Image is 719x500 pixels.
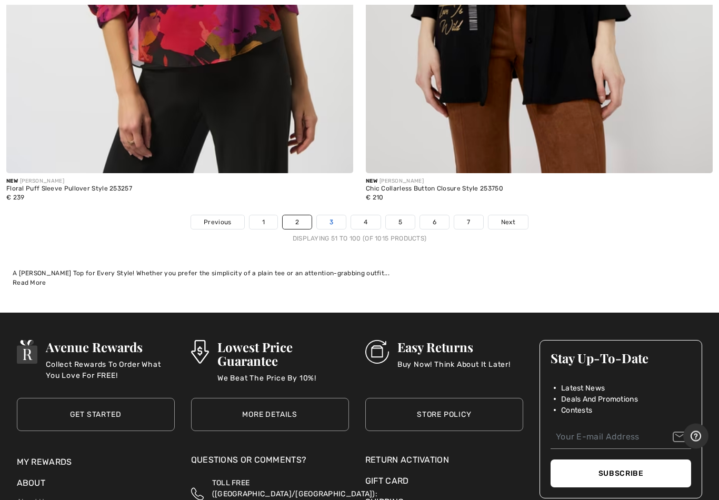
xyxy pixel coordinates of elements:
a: 3 [317,216,346,229]
a: 1 [249,216,277,229]
iframe: Opens a widget where you can find more information [683,424,708,450]
button: Subscribe [551,460,692,488]
a: Gift Card [365,475,523,488]
a: Next [488,216,528,229]
a: 5 [386,216,415,229]
p: Collect Rewards To Order What You Love For FREE! [46,359,174,381]
img: Lowest Price Guarantee [191,341,209,364]
div: About [17,477,175,495]
a: Previous [191,216,244,229]
h3: Lowest Price Guarantee [217,341,349,368]
span: Contests [561,405,592,416]
a: Store Policy [365,398,523,432]
span: Previous [204,218,231,227]
input: Your E-mail Address [551,426,692,449]
span: Deals And Promotions [561,394,638,405]
span: TOLL FREE ([GEOGRAPHIC_DATA]/[GEOGRAPHIC_DATA]): [212,479,377,499]
div: [PERSON_NAME] [366,178,503,186]
p: Buy Now! Think About It Later! [397,359,511,381]
a: Return Activation [365,454,523,467]
span: € 210 [366,194,384,202]
div: A [PERSON_NAME] Top for Every Style! Whether you prefer the simplicity of a plain tee or an atten... [13,269,706,278]
span: New [6,178,18,185]
a: 4 [351,216,380,229]
span: New [366,178,377,185]
p: We Beat The Price By 10%! [217,373,349,394]
a: 6 [420,216,449,229]
div: Questions or Comments? [191,454,349,472]
h3: Avenue Rewards [46,341,174,354]
span: Latest News [561,383,605,394]
span: Read More [13,279,46,287]
h3: Easy Returns [397,341,511,354]
a: 2 [283,216,312,229]
a: Get Started [17,398,175,432]
div: Chic Collarless Button Closure Style 253750 [366,186,503,193]
img: Avenue Rewards [17,341,38,364]
div: [PERSON_NAME] [6,178,132,186]
img: Easy Returns [365,341,389,364]
a: More Details [191,398,349,432]
span: € 239 [6,194,25,202]
div: Floral Puff Sleeve Pullover Style 253257 [6,186,132,193]
span: Next [501,218,515,227]
h3: Stay Up-To-Date [551,352,692,365]
a: 7 [454,216,483,229]
a: My Rewards [17,457,72,467]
